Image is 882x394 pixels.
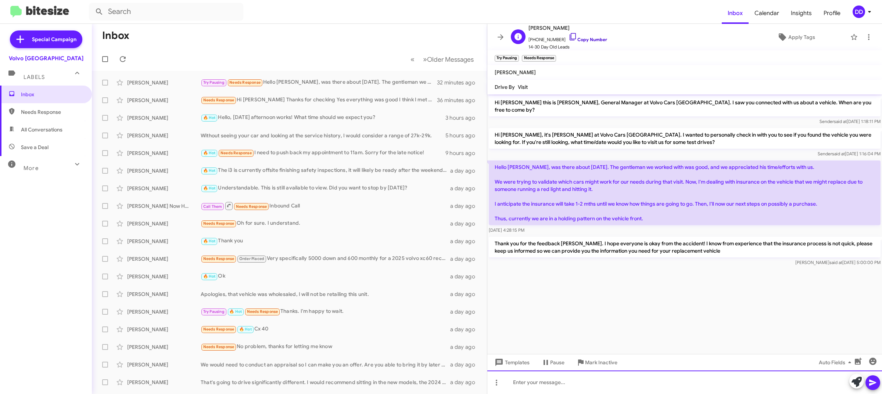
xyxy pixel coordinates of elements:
span: Needs Response [236,204,267,209]
span: » [423,55,427,64]
p: Thank you for the feedback [PERSON_NAME]. I hope everyone is okay from the accident! I know from ... [489,237,881,257]
div: I need to push back my appointment to 11am. Sorry for the late notice! [201,149,445,157]
span: Sender [DATE] 1:18:11 PM [820,119,881,124]
a: Inbox [722,3,749,24]
div: Apologies, that vehicle was wholesaled, I will not be retailing this unit. [201,290,450,298]
span: Needs Response [247,309,278,314]
div: [PERSON_NAME] [127,273,201,280]
div: a day ago [450,255,481,263]
div: a day ago [450,238,481,245]
span: Needs Response [21,108,83,116]
div: [PERSON_NAME] [127,308,201,315]
div: Hello [PERSON_NAME], was there about [DATE]. The gentleman we worked with was good, and we apprec... [201,78,437,87]
span: Special Campaign [32,36,76,43]
span: Call Them [203,204,222,209]
div: [PERSON_NAME] [127,361,201,368]
div: a day ago [450,220,481,227]
div: 36 minutes ago [437,97,481,104]
span: Sender [DATE] 1:16:04 PM [818,151,881,156]
span: Try Pausing [203,309,225,314]
span: 🔥 Hot [203,186,216,191]
button: Previous [406,52,419,67]
span: Try Pausing [203,80,225,85]
div: Very specifically 5000 down and 600 monthly for a 2025 volvo xc60 recharge plus. For a 36 month 1... [201,254,450,263]
div: 3 hours ago [445,114,481,122]
div: [PERSON_NAME] [127,255,201,263]
div: a day ago [450,273,481,280]
div: Hello, [DATE] afternoon works! What time should we expect you? [201,113,445,122]
div: a day ago [450,343,481,351]
span: said at [832,151,845,156]
a: Calendar [749,3,785,24]
nav: Page navigation example [406,52,478,67]
span: [DATE] 4:28:15 PM [489,227,524,233]
button: Pause [535,356,570,369]
p: Hi [PERSON_NAME], it's [PERSON_NAME] at Volvo Cars [GEOGRAPHIC_DATA]. I wanted to personally chec... [489,128,881,149]
p: Hello [PERSON_NAME], was there about [DATE]. The gentleman we worked with was good, and we apprec... [489,160,881,225]
button: Auto Fields [813,356,860,369]
div: a day ago [450,379,481,386]
span: Needs Response [203,327,234,332]
a: Special Campaign [10,30,82,48]
div: 9 hours ago [445,149,481,157]
div: Ok [201,272,450,281]
button: Mark Inactive [570,356,623,369]
div: a day ago [450,326,481,333]
span: Needs Response [203,344,234,349]
span: 🔥 Hot [203,151,216,155]
span: 14-30 Day Old Leads [528,43,607,51]
span: [PERSON_NAME] [DATE] 5:00:00 PM [795,260,881,265]
div: [PERSON_NAME] [127,220,201,227]
div: Thank you [201,237,450,245]
div: Thanks. I'm happy to wait. [201,307,450,316]
span: Insights [785,3,818,24]
div: That's going to drive significantly different. I would recommend sitting in the new models, the 2... [201,379,450,386]
span: Order Placed [239,256,264,261]
div: Volvo [GEOGRAPHIC_DATA] [9,55,83,62]
h1: Inbox [102,30,129,41]
span: Needs Response [229,80,261,85]
div: 32 minutes ago [437,79,481,86]
div: [PERSON_NAME] [127,185,201,192]
input: Search [89,3,243,21]
div: a day ago [450,185,481,192]
a: Profile [818,3,846,24]
span: Labels [24,74,45,80]
div: No problem, thanks for letting me know [201,343,450,351]
span: Needs Response [203,98,234,102]
div: [PERSON_NAME] [127,97,201,104]
span: Apply Tags [788,30,815,44]
div: Inbound Call [201,201,450,210]
span: All Conversations [21,126,62,133]
span: Auto Fields [819,356,854,369]
span: said at [829,260,842,265]
span: Visit [518,84,528,90]
span: Needs Response [203,256,234,261]
div: [PERSON_NAME] [127,132,201,139]
span: 🔥 Hot [229,309,242,314]
span: 🔥 Hot [203,239,216,243]
div: [PERSON_NAME] Now How Many Seats [127,202,201,210]
div: 5 hours ago [445,132,481,139]
span: « [410,55,415,64]
span: 🔥 Hot [203,274,216,279]
div: Without seeing your car and looking at the service history, I would consider a range of 27k-29k. [201,132,445,139]
span: [PERSON_NAME] [495,69,536,76]
button: Apply Tags [745,30,847,44]
span: 🔥 Hot [239,327,252,332]
div: [PERSON_NAME] [127,290,201,298]
span: Needs Response [220,151,252,155]
span: 🔥 Hot [203,115,216,120]
div: a day ago [450,290,481,298]
button: Templates [487,356,535,369]
span: Mark Inactive [585,356,617,369]
div: We would need to conduct an appraisal so I can make you an offer. Are you able to bring it by lat... [201,361,450,368]
p: Hi [PERSON_NAME] this is [PERSON_NAME], General Manager at Volvo Cars [GEOGRAPHIC_DATA]. I saw yo... [489,96,881,116]
div: a day ago [450,308,481,315]
span: More [24,165,39,171]
button: Next [419,52,478,67]
span: said at [834,119,847,124]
